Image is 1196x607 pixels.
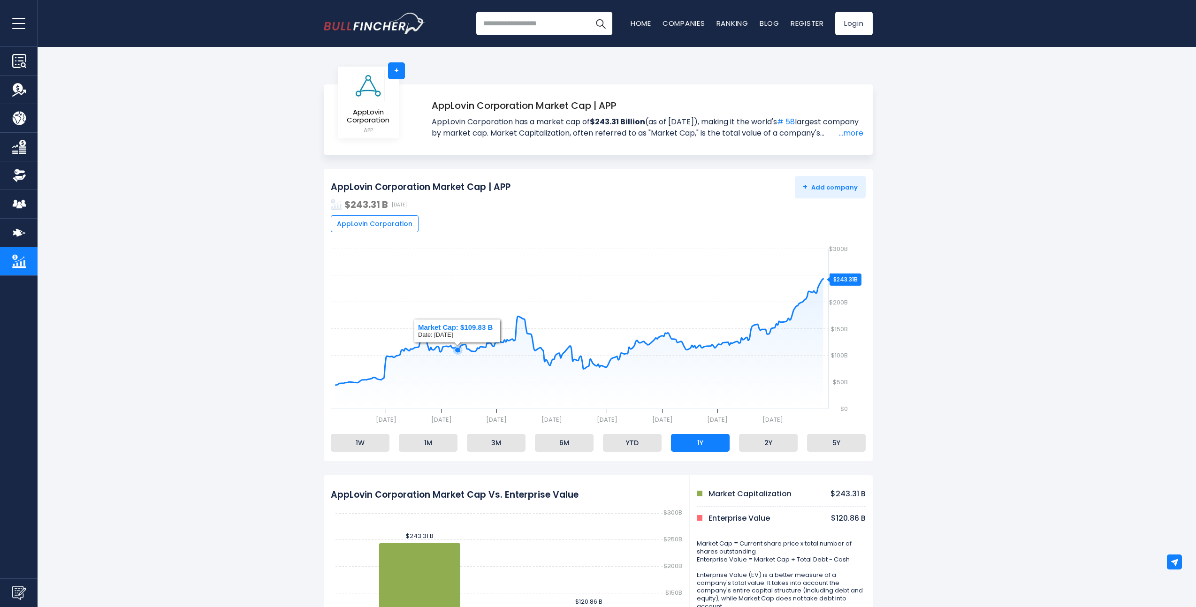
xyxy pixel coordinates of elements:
text: $200B [663,561,682,570]
img: Bullfincher logo [324,13,425,34]
text: $0 [840,404,848,413]
text: $243.31 B [406,531,434,540]
span: AppLovin Corporation [337,220,412,228]
text: [DATE] [707,415,728,424]
strong: $243.31 Billion [590,116,645,127]
span: AppLovin Corporation has a market cap of (as of [DATE]), making it the world's largest company by... [432,116,863,139]
text: [DATE] [541,415,562,424]
button: +Add company [795,176,866,198]
span: Add company [803,183,858,191]
text: $250B [829,271,848,280]
li: 2Y [739,434,798,452]
text: [DATE] [431,415,451,424]
p: Market Cap = Current share price x total number of shares outstanding Enterprise Value = Market C... [697,540,866,564]
a: Ranking [716,18,748,28]
button: Search [589,12,612,35]
span: [DATE] [392,202,407,208]
p: Enterprise Value [708,514,770,524]
img: Ownership [12,168,26,182]
text: $200B [829,298,848,307]
h2: AppLovin Corporation Market Cap Vs. Enterprise Value [331,489,579,501]
strong: $243.31 B [344,198,388,211]
li: 1M [399,434,457,452]
text: [DATE] [486,415,507,424]
text: $150B [831,325,848,334]
img: logo [352,70,385,101]
li: 6M [535,434,594,452]
h2: AppLovin Corporation Market Cap | APP [331,182,510,193]
text: [DATE] [762,415,783,424]
div: $243.31B [830,273,861,286]
a: Home [631,18,651,28]
a: Go to homepage [324,13,425,34]
text: [DATE] [652,415,672,424]
text: [DATE] [596,415,617,424]
text: $250B [663,535,682,544]
p: $243.31 B [830,489,866,499]
text: [DATE] [375,415,396,424]
span: AppLovin Corporation [345,108,391,124]
small: APP [345,126,391,135]
h1: AppLovin Corporation Market Cap | APP [432,99,863,113]
li: 5Y [807,434,866,452]
text: $300B [829,244,848,253]
a: Register [791,18,824,28]
strong: + [803,182,807,192]
p: $120.86 B [831,514,866,524]
text: $100B [831,351,848,360]
text: $50B [833,378,848,387]
p: Market Capitalization [708,489,792,499]
li: YTD [603,434,662,452]
li: 3M [467,434,526,452]
a: AppLovin Corporation APP [345,69,392,136]
text: $300B [663,508,682,517]
a: Blog [760,18,779,28]
text: $150B [665,588,682,597]
img: addasd [331,199,342,210]
li: 1W [331,434,389,452]
a: Login [835,12,873,35]
a: Companies [663,18,705,28]
a: ...more [837,128,863,139]
a: # 58 [777,116,795,127]
li: 1Y [671,434,730,452]
a: + [388,62,405,79]
text: $120.86 B [575,597,602,606]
